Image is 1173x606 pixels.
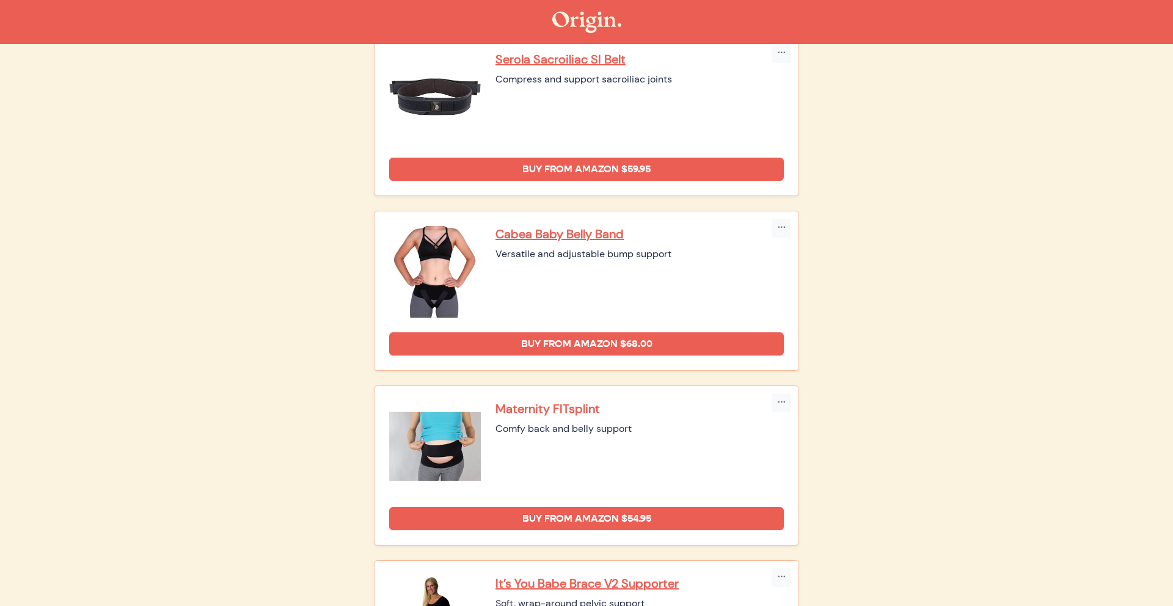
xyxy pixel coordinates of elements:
img: Serola Sacroiliac SI Belt [389,51,481,143]
a: Maternity FITsplint [495,401,784,417]
img: Cabea Baby Belly Band [389,226,481,318]
a: It’s You Babe Brace V2 Supporter [495,575,784,591]
img: Maternity FITsplint [389,401,481,492]
div: Comfy back and belly support [495,422,784,436]
div: Versatile and adjustable bump support [495,247,784,261]
div: Compress and support sacroiliac joints [495,72,784,87]
a: Serola Sacroiliac SI Belt [495,51,784,67]
img: The Origin Shop [552,12,621,33]
a: Buy from Amazon $59.95 [389,158,784,181]
a: Buy from Amazon $68.00 [389,332,784,356]
a: Buy from Amazon $54.95 [389,507,784,530]
a: Cabea Baby Belly Band [495,226,784,242]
